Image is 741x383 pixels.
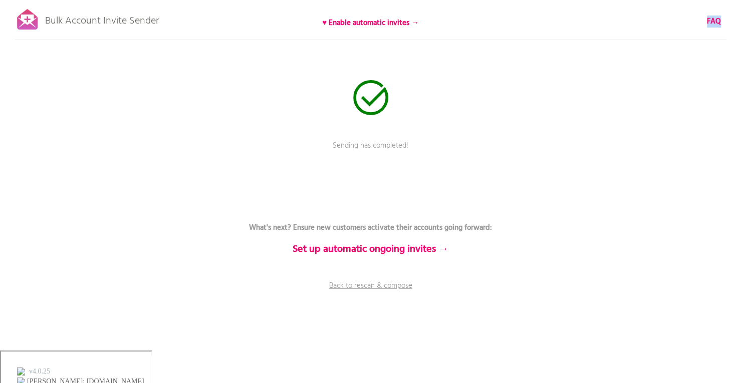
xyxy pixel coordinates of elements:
div: v 4.0.25 [28,16,49,24]
b: What's next? Ensure new customers activate their accounts going forward: [249,222,492,234]
p: Sending has completed! [220,140,521,165]
div: [PERSON_NAME]: [DOMAIN_NAME] [26,26,143,34]
img: tab_domain_overview_orange.svg [42,58,50,66]
img: tab_keywords_by_traffic_grey.svg [106,58,114,66]
b: FAQ [707,16,721,28]
a: Back to rescan & compose [220,280,521,305]
div: Domínio [53,59,77,66]
p: Bulk Account Invite Sender [45,6,159,31]
img: logo_orange.svg [16,16,24,24]
div: Palavras-chave [117,59,161,66]
b: Set up automatic ongoing invites → [293,241,448,257]
a: FAQ [707,16,721,27]
b: ♥ Enable automatic invites → [322,17,419,29]
img: website_grey.svg [16,26,24,34]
